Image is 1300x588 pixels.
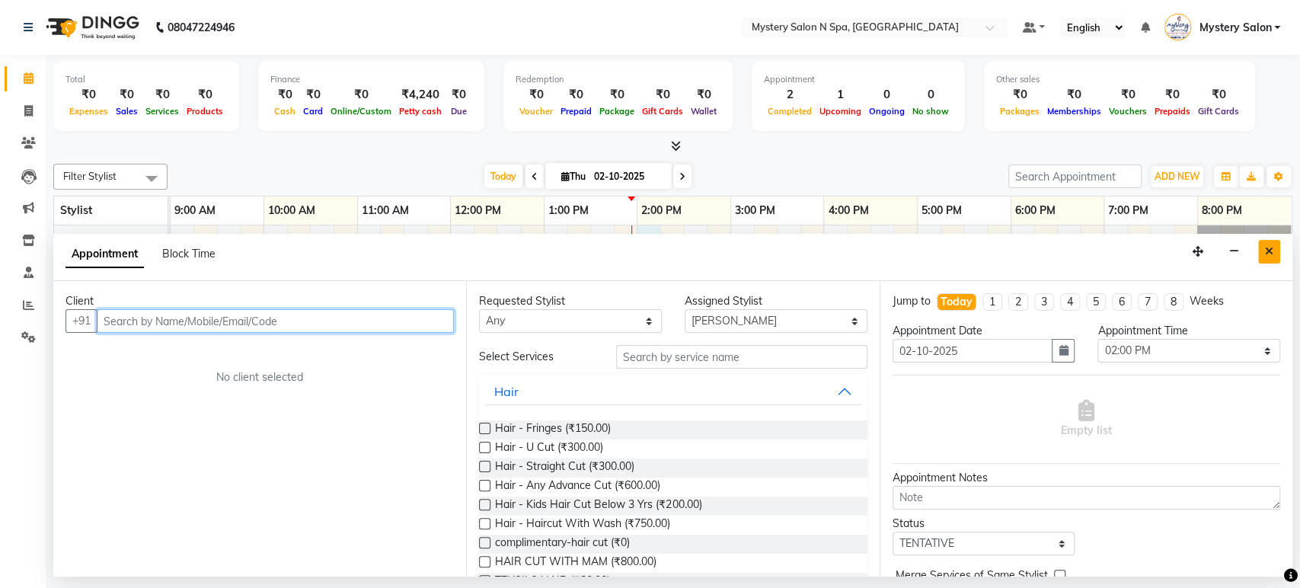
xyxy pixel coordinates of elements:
[865,106,909,117] span: Ongoing
[495,554,656,573] span: HAIR CUT WITH MAM (₹800.00)
[516,86,557,104] div: ₹0
[60,203,92,217] span: Stylist
[638,106,687,117] span: Gift Cards
[299,106,327,117] span: Card
[1155,171,1199,182] span: ADD NEW
[1164,293,1183,311] li: 8
[516,73,720,86] div: Redemption
[918,200,966,222] a: 5:00 PM
[495,459,634,478] span: Hair - Straight Cut (₹300.00)
[616,345,867,369] input: Search by service name
[395,86,446,104] div: ₹4,240
[112,106,142,117] span: Sales
[395,106,446,117] span: Petty cash
[1105,106,1151,117] span: Vouchers
[446,86,472,104] div: ₹0
[327,106,395,117] span: Online/Custom
[545,200,593,222] a: 1:00 PM
[941,294,973,310] div: Today
[996,86,1043,104] div: ₹0
[557,86,596,104] div: ₹0
[589,165,666,188] input: 2025-10-02
[270,106,299,117] span: Cash
[1008,293,1028,311] li: 2
[60,232,145,246] span: [PERSON_NAME]
[112,86,142,104] div: ₹0
[909,106,953,117] span: No show
[687,86,720,104] div: ₹0
[893,516,1075,532] div: Status
[270,73,472,86] div: Finance
[495,439,603,459] span: Hair - U Cut (₹300.00)
[893,323,1075,339] div: Appointment Date
[893,339,1053,363] input: yyyy-mm-dd
[1104,200,1152,222] a: 7:00 PM
[1034,293,1054,311] li: 3
[1164,14,1191,40] img: Mystery Salon
[896,567,1048,586] span: Merge Services of Same Stylist
[1008,165,1142,188] input: Search Appointment
[557,171,589,182] span: Thu
[516,106,557,117] span: Voucher
[39,6,143,49] img: logo
[495,516,670,535] span: Hair - Haircut With Wash (₹750.00)
[1060,293,1080,311] li: 4
[1138,293,1158,311] li: 7
[909,86,953,104] div: 0
[1061,400,1112,439] span: Empty list
[495,420,611,439] span: Hair - Fringes (₹150.00)
[1043,86,1105,104] div: ₹0
[65,293,454,309] div: Client
[451,200,505,222] a: 12:00 PM
[327,86,395,104] div: ₹0
[65,73,227,86] div: Total
[171,200,219,222] a: 9:00 AM
[764,106,816,117] span: Completed
[1190,293,1224,309] div: Weeks
[495,478,660,497] span: Hair - Any Advance Cut (₹600.00)
[816,86,865,104] div: 1
[824,200,872,222] a: 4:00 PM
[1198,200,1246,222] a: 8:00 PM
[637,200,685,222] a: 2:00 PM
[63,170,117,182] span: Filter Stylist
[996,73,1243,86] div: Other sales
[1151,86,1194,104] div: ₹0
[65,309,97,333] button: +91
[65,241,144,268] span: Appointment
[468,349,605,365] div: Select Services
[142,106,183,117] span: Services
[479,293,662,309] div: Requested Stylist
[1258,240,1280,264] button: Close
[97,309,454,333] input: Search by Name/Mobile/Email/Code
[596,86,638,104] div: ₹0
[484,165,522,188] span: Today
[102,369,417,385] div: No client selected
[1194,86,1243,104] div: ₹0
[764,73,953,86] div: Appointment
[1011,200,1059,222] a: 6:00 PM
[865,86,909,104] div: 0
[1199,20,1271,36] span: Mystery Salon
[893,293,931,309] div: Jump to
[1151,106,1194,117] span: Prepaids
[299,86,327,104] div: ₹0
[557,106,596,117] span: Prepaid
[485,378,861,405] button: Hair
[1086,293,1106,311] li: 5
[1151,166,1203,187] button: ADD NEW
[893,470,1280,486] div: Appointment Notes
[816,106,865,117] span: Upcoming
[1097,323,1280,339] div: Appointment Time
[764,86,816,104] div: 2
[264,200,319,222] a: 10:00 AM
[1105,86,1151,104] div: ₹0
[996,106,1043,117] span: Packages
[65,106,112,117] span: Expenses
[638,86,687,104] div: ₹0
[168,6,235,49] b: 08047224946
[731,200,779,222] a: 3:00 PM
[65,86,112,104] div: ₹0
[1043,106,1105,117] span: Memberships
[183,106,227,117] span: Products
